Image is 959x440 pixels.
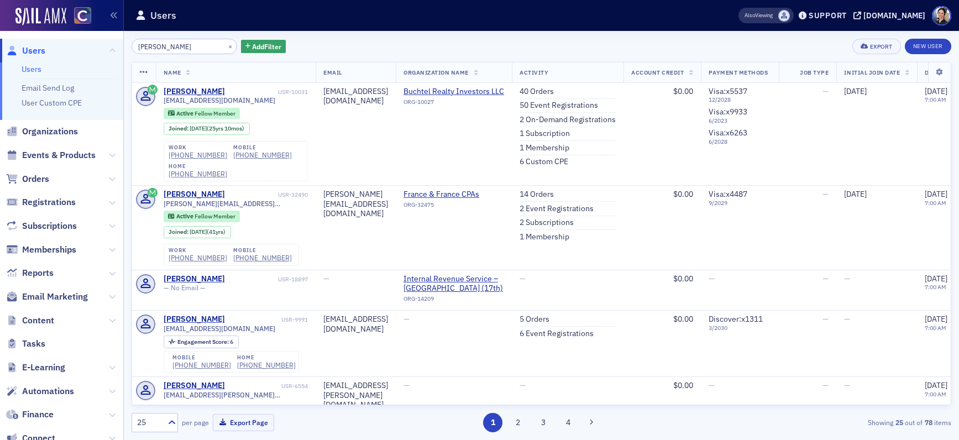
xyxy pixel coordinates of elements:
a: France & France CPAs [403,190,504,200]
span: — [822,274,829,284]
div: [PHONE_NUMBER] [169,170,227,178]
div: Support [809,11,847,20]
span: 6 / 2023 [709,117,771,124]
button: 1 [483,413,502,432]
div: mobile [233,247,292,254]
span: [DATE] [844,189,867,199]
div: [PHONE_NUMBER] [169,254,227,262]
div: work [169,144,227,151]
span: Visa : x9933 [709,107,747,117]
span: Piyali Chatterjee [778,10,790,22]
span: Visa : x5537 [709,86,747,96]
div: [PERSON_NAME] [164,381,225,391]
div: [PHONE_NUMBER] [169,151,227,159]
div: 25 [137,417,161,428]
a: 1 Membership [520,232,569,242]
span: 6 / 2028 [709,138,771,145]
span: Job Type [800,69,829,76]
span: Visa : x4487 [709,189,747,199]
a: 2 On-Demand Registrations [520,115,616,125]
span: Activity [520,69,548,76]
strong: 78 [923,417,934,427]
a: 50 Event Registrations [520,101,598,111]
span: Engagement Score : [177,338,230,345]
span: [DATE] [190,228,207,235]
span: Subscriptions [22,220,77,232]
a: Tasks [6,338,45,350]
button: 4 [559,413,578,432]
span: — [844,274,850,284]
a: 2 Event Registrations [520,204,594,214]
span: Memberships [22,244,76,256]
div: work [169,247,227,254]
span: Visa : x6263 [709,128,747,138]
div: USR-9991 [227,316,308,323]
span: Name [164,69,181,76]
a: [PERSON_NAME] [164,87,225,97]
a: [PHONE_NUMBER] [233,151,292,159]
a: Active Fellow Member [168,109,235,117]
span: Finance [22,408,54,421]
span: [EMAIL_ADDRESS][PERSON_NAME][DOMAIN_NAME] [164,391,308,399]
span: [DATE] [925,86,947,96]
time: 7:00 AM [925,324,946,332]
div: ORG-32475 [403,201,504,212]
div: (41yrs) [190,228,226,235]
a: Users [6,45,45,57]
div: Showing out of items [686,417,951,427]
h1: Users [150,9,176,22]
a: 5 Orders [520,315,549,324]
span: Joined : [169,228,190,235]
a: Automations [6,385,74,397]
span: [DATE] [925,274,947,284]
div: home [237,354,296,361]
span: — [844,380,850,390]
a: [PHONE_NUMBER] [233,254,292,262]
a: [PERSON_NAME] [164,315,225,324]
span: [PERSON_NAME][EMAIL_ADDRESS][DOMAIN_NAME] [164,200,308,208]
span: $0.00 [673,86,693,96]
span: Active [176,109,195,117]
span: 9 / 2029 [709,200,771,207]
div: Active: Active: Fellow Member [164,211,240,222]
a: [PHONE_NUMBER] [172,361,231,369]
div: [DOMAIN_NAME] [863,11,925,20]
a: 14 Orders [520,190,554,200]
span: Viewing [745,12,773,19]
span: Registrations [22,196,76,208]
span: Orders [22,173,49,185]
div: 6 [177,339,233,345]
label: per page [182,417,209,427]
a: Subscriptions [6,220,77,232]
img: SailAMX [74,7,91,24]
span: E-Learning [22,362,65,374]
button: Export Page [213,414,274,431]
span: — [403,380,410,390]
a: 2 Subscriptions [520,218,574,228]
a: Memberships [6,244,76,256]
button: 3 [533,413,553,432]
a: 6 Event Registrations [520,329,594,339]
a: Users [22,64,41,74]
time: 7:00 AM [925,390,946,398]
span: — No Email — [164,284,206,292]
time: 7:00 AM [925,96,946,103]
a: Email Send Log [22,83,74,93]
span: — [822,189,829,199]
span: $0.00 [673,274,693,284]
div: USR-18897 [227,276,308,283]
div: Joined: 1984-08-06 00:00:00 [164,226,231,238]
span: Fellow Member [195,109,235,117]
a: Events & Products [6,149,96,161]
span: Internal Revenue Service – Denver (17th) [403,274,504,294]
div: mobile [233,144,292,151]
span: [DATE] [925,314,947,324]
div: USR-10031 [227,88,308,96]
span: Tasks [22,338,45,350]
div: Joined: 1999-09-30 00:00:00 [164,123,250,135]
span: [DATE] [925,380,947,390]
